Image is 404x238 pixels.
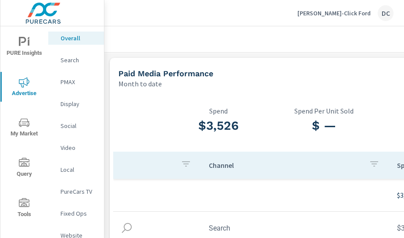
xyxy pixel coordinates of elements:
[48,53,104,67] div: Search
[297,9,371,17] p: [PERSON_NAME]-Click Ford
[61,165,97,174] p: Local
[61,187,97,196] p: PureCars TV
[48,141,104,154] div: Video
[48,97,104,110] div: Display
[3,37,45,58] span: PURE Insights
[61,34,97,43] p: Overall
[120,221,133,234] img: icon-search.svg
[118,78,162,89] p: Month to date
[61,209,97,218] p: Fixed Ops
[48,207,104,220] div: Fixed Ops
[271,118,376,133] h3: $ —
[61,121,97,130] p: Social
[166,107,271,115] p: Spend
[3,117,45,139] span: My Market
[61,99,97,108] p: Display
[48,32,104,45] div: Overall
[61,78,97,86] p: PMAX
[3,77,45,99] span: Advertise
[118,69,213,78] h5: Paid Media Performance
[48,75,104,89] div: PMAX
[271,107,376,115] p: Spend Per Unit Sold
[48,119,104,132] div: Social
[48,185,104,198] div: PureCars TV
[48,163,104,176] div: Local
[378,5,393,21] div: DC
[61,56,97,64] p: Search
[209,161,362,170] p: Channel
[3,158,45,179] span: Query
[61,143,97,152] p: Video
[3,198,45,220] span: Tools
[166,118,271,133] h3: $3,526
